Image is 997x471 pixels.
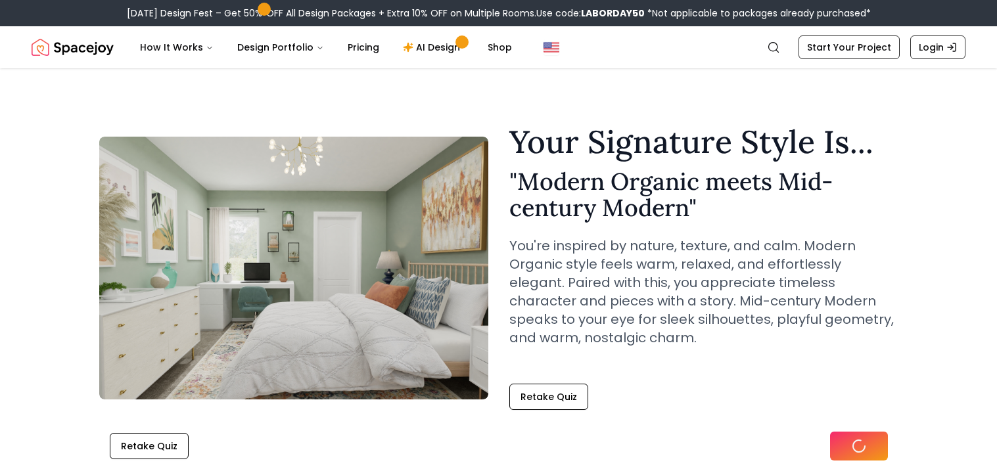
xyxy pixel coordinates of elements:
p: You're inspired by nature, texture, and calm. Modern Organic style feels warm, relaxed, and effor... [509,236,898,347]
a: AI Design [392,34,475,60]
button: How It Works [129,34,224,60]
a: Start Your Project [799,35,900,59]
a: Pricing [337,34,390,60]
img: United States [544,39,559,55]
img: Modern Organic meets Mid-century Modern Style Example [99,137,488,399]
b: LABORDAY50 [581,7,645,20]
a: Shop [477,34,522,60]
div: [DATE] Design Fest – Get 50% OFF All Design Packages + Extra 10% OFF on Multiple Rooms. [127,7,871,20]
h2: " Modern Organic meets Mid-century Modern " [509,168,898,221]
button: Retake Quiz [509,384,588,410]
a: Login [910,35,965,59]
button: Design Portfolio [227,34,335,60]
span: Use code: [536,7,645,20]
a: Spacejoy [32,34,114,60]
button: Retake Quiz [110,433,189,459]
nav: Global [32,26,965,68]
h1: Your Signature Style Is... [509,126,898,158]
span: *Not applicable to packages already purchased* [645,7,871,20]
img: Spacejoy Logo [32,34,114,60]
nav: Main [129,34,522,60]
